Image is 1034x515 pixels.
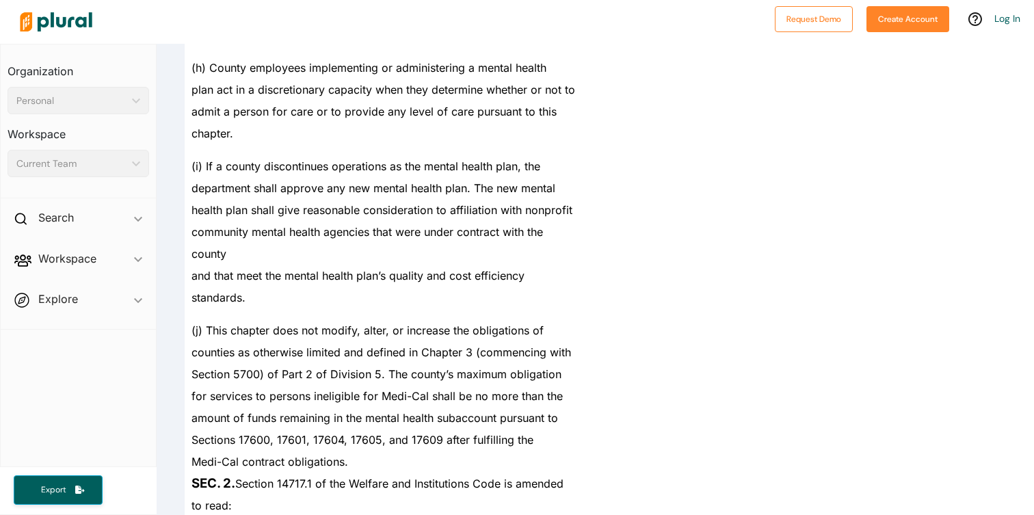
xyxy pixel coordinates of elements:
h2: Search [38,210,74,225]
button: Request Demo [775,6,853,32]
a: Request Demo [775,11,853,25]
span: to read: [191,499,232,512]
a: Create Account [866,11,949,25]
span: chapter. [191,127,233,140]
button: Export [14,475,103,505]
div: Personal [16,94,127,108]
button: Create Account [866,6,949,32]
span: community mental health agencies that were under contract with the county [191,225,543,261]
span: Medi-Cal contract obligations. [191,455,348,468]
div: Current Team [16,157,127,171]
h3: Workspace [8,114,149,144]
span: for services to persons ineligible for Medi-Cal shall be no more than the [191,389,563,403]
strong: SEC. 2. [191,475,235,491]
span: plan act in a discretionary capacity when they determine whether or not to [191,83,575,96]
span: (i) If a county discontinues operations as the mental health plan, the [191,159,540,173]
span: and that meet the mental health plan’s quality and cost efficiency standards. [191,269,525,304]
span: counties as otherwise limited and defined in Chapter 3 (commencing with [191,345,571,359]
span: amount of funds remaining in the mental health subaccount pursuant to [191,411,558,425]
span: health plan shall give reasonable consideration to affiliation with nonprofit [191,203,572,217]
span: (h) County employees implementing or administering a mental health [191,61,546,75]
a: Log In [994,12,1020,25]
span: (j) This chapter does not modify, alter, or increase the obligations of [191,323,544,337]
span: Sections 17600, 17601, 17604, 17605, and 17609 after fulfilling the [191,433,533,447]
span: Export [31,484,75,496]
span: admit a person for care or to provide any level of care pursuant to this [191,105,557,118]
span: Section 5700) of Part 2 of Division 5. The county’s maximum obligation [191,367,561,381]
span: department shall approve any new mental health plan. The new mental [191,181,555,195]
span: Section 14717.1 of the Welfare and Institutions Code is amended [191,477,564,490]
h3: Organization [8,51,149,81]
